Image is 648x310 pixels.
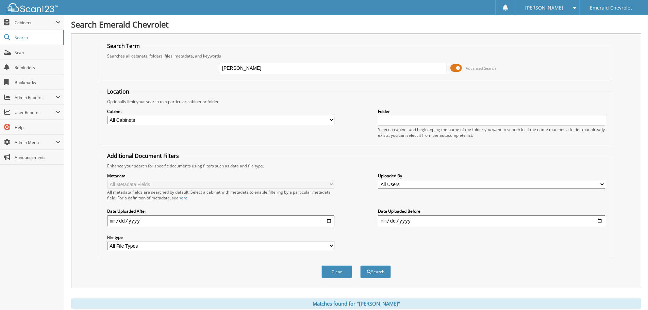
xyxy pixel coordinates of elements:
label: Metadata [107,173,334,179]
span: User Reports [15,110,56,115]
span: Scan [15,50,61,55]
button: Search [360,265,391,278]
input: end [378,215,605,226]
span: Help [15,125,61,130]
div: Enhance your search for specific documents using filters such as date and file type. [104,163,609,169]
label: Uploaded By [378,173,605,179]
label: File type [107,234,334,240]
label: Date Uploaded After [107,208,334,214]
span: Bookmarks [15,80,61,85]
div: All metadata fields are searched by default. Select a cabinet with metadata to enable filtering b... [107,189,334,201]
div: Optionally limit your search to a particular cabinet or folder [104,99,609,104]
a: here [179,195,187,201]
label: Folder [378,109,605,114]
legend: Location [104,88,133,95]
span: Admin Reports [15,95,56,100]
legend: Additional Document Filters [104,152,182,160]
span: Search [15,35,60,40]
span: [PERSON_NAME] [525,6,563,10]
img: scan123-logo-white.svg [7,3,58,12]
span: Announcements [15,154,61,160]
span: Advanced Search [466,66,496,71]
span: Emerald Chevrolet [590,6,632,10]
button: Clear [321,265,352,278]
div: Select a cabinet and begin typing the name of the folder you want to search in. If the name match... [378,127,605,138]
span: Admin Menu [15,140,56,145]
div: Searches all cabinets, folders, files, metadata, and keywords [104,53,609,59]
label: Cabinet [107,109,334,114]
span: Reminders [15,65,61,70]
label: Date Uploaded Before [378,208,605,214]
span: Cabinets [15,20,56,26]
div: Matches found for "[PERSON_NAME]" [71,298,641,309]
legend: Search Term [104,42,143,50]
h1: Search Emerald Chevrolet [71,19,641,30]
input: start [107,215,334,226]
